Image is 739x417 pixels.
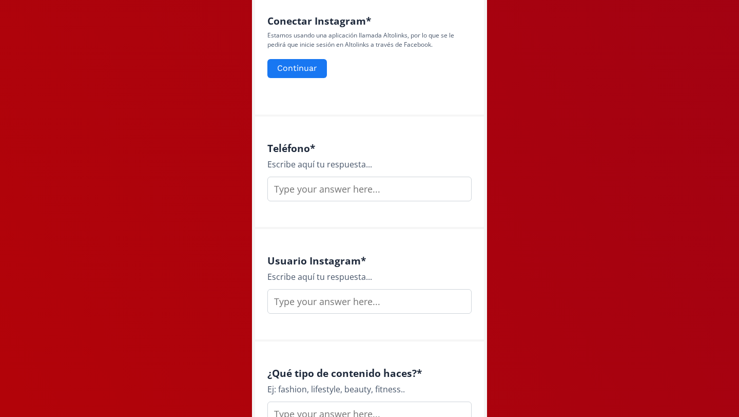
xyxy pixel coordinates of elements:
[267,255,472,267] h4: Usuario Instagram *
[267,158,472,170] div: Escribe aquí tu respuesta...
[267,177,472,201] input: Type your answer here...
[267,15,472,27] h4: Conectar Instagram *
[267,142,472,154] h4: Teléfono *
[267,289,472,314] input: Type your answer here...
[267,59,327,78] button: Continuar
[267,271,472,283] div: Escribe aquí tu respuesta...
[267,31,472,49] p: Estamos usando una aplicación llamada Altolinks, por lo que se le pedirá que inicie sesión en Alt...
[267,367,472,379] h4: ¿Qué tipo de contenido haces? *
[267,383,472,395] div: Ej: fashion, lifestyle, beauty, fitness..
